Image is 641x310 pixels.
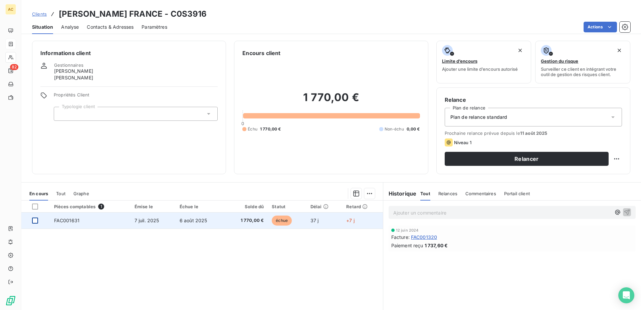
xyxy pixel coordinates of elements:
[438,191,457,196] span: Relances
[5,4,16,15] div: AC
[442,66,518,72] span: Ajouter une limite d’encours autorisé
[541,66,625,77] span: Surveiller ce client en intégrant votre outil de gestion des risques client.
[385,126,404,132] span: Non-échu
[346,218,355,223] span: +7 j
[98,204,104,210] span: 1
[272,216,292,226] span: échue
[10,64,18,70] span: 82
[59,111,65,117] input: Ajouter une valeur
[59,8,207,20] h3: [PERSON_NAME] FRANCE - C0S3916
[391,234,410,241] span: Facture :
[454,140,471,145] span: Niveau 1
[584,22,617,32] button: Actions
[180,204,221,209] div: Échue le
[135,218,159,223] span: 7 juil. 2025
[29,191,48,196] span: En cours
[260,126,281,132] span: 1 770,00 €
[346,204,379,209] div: Retard
[135,204,172,209] div: Émise le
[465,191,496,196] span: Commentaires
[229,204,264,209] div: Solde dû
[445,130,622,136] span: Prochaine relance prévue depuis le
[5,65,16,76] a: 82
[54,68,93,74] span: [PERSON_NAME]
[445,152,609,166] button: Relancer
[310,204,338,209] div: Délai
[5,295,16,306] img: Logo LeanPay
[54,204,127,210] div: Pièces comptables
[396,228,419,232] span: 12 juin 2024
[40,49,218,57] h6: Informations client
[272,204,302,209] div: Statut
[242,91,420,111] h2: 1 770,00 €
[504,191,530,196] span: Portail client
[61,24,79,30] span: Analyse
[383,190,417,198] h6: Historique
[242,49,280,57] h6: Encours client
[541,58,578,64] span: Gestion du risque
[248,126,257,132] span: Échu
[32,11,47,17] a: Clients
[32,24,53,30] span: Situation
[56,191,65,196] span: Tout
[54,62,83,68] span: Gestionnaires
[618,287,634,303] div: Open Intercom Messenger
[425,242,448,249] span: 1 737,60 €
[241,121,244,126] span: 0
[87,24,134,30] span: Contacts & Adresses
[436,41,531,83] button: Limite d’encoursAjouter une limite d’encours autorisé
[442,58,477,64] span: Limite d’encours
[54,218,79,223] span: FAC001631
[520,130,548,136] span: 11 août 2025
[411,234,437,241] span: FAC001320
[310,218,319,223] span: 37 j
[420,191,430,196] span: Tout
[445,96,622,104] h6: Relance
[180,218,207,223] span: 6 août 2025
[73,191,89,196] span: Graphe
[535,41,630,83] button: Gestion du risqueSurveiller ce client en intégrant votre outil de gestion des risques client.
[54,74,93,81] span: [PERSON_NAME]
[450,114,507,120] span: Plan de relance standard
[391,242,423,249] span: Paiement reçu
[54,92,218,101] span: Propriétés Client
[142,24,167,30] span: Paramètres
[229,217,264,224] span: 1 770,00 €
[407,126,420,132] span: 0,00 €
